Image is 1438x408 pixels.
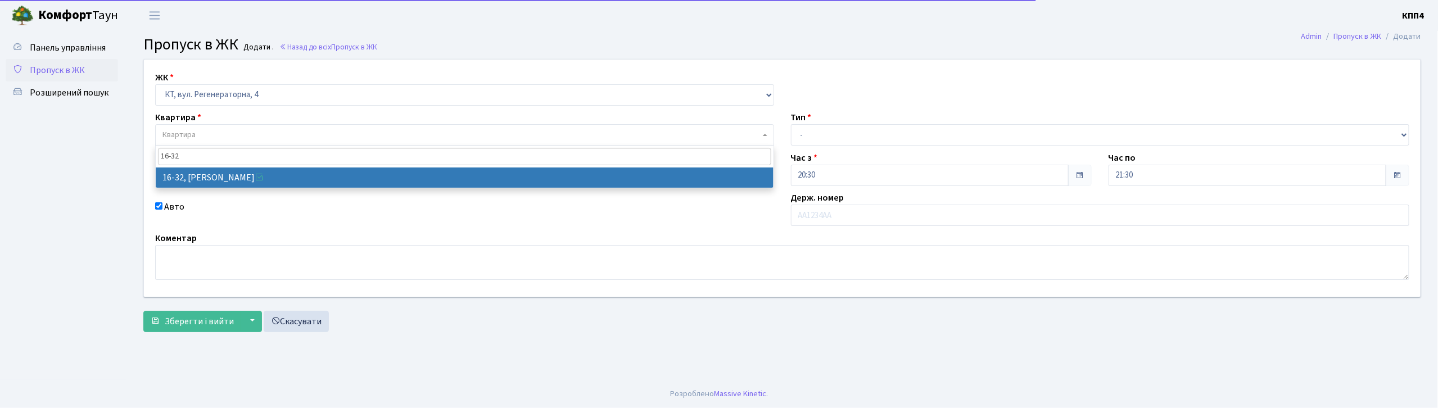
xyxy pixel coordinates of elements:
[670,388,768,400] div: Розроблено .
[791,205,1410,226] input: АА1234АА
[141,6,169,25] button: Переключити навігацію
[1403,10,1425,22] b: КПП4
[791,151,818,165] label: Час з
[242,43,274,52] small: Додати .
[1301,30,1322,42] a: Admin
[165,315,234,328] span: Зберегти і вийти
[6,81,118,104] a: Розширений пошук
[162,129,196,140] span: Квартира
[714,388,766,400] a: Massive Kinetic
[30,87,108,99] span: Розширений пошук
[6,37,118,59] a: Панель управління
[143,311,241,332] button: Зберегти і вийти
[38,6,92,24] b: Комфорт
[279,42,377,52] a: Назад до всіхПропуск в ЖК
[331,42,377,52] span: Пропуск в ЖК
[38,6,118,25] span: Таун
[164,200,184,214] label: Авто
[1382,30,1421,43] li: Додати
[155,232,197,245] label: Коментар
[1285,25,1438,48] nav: breadcrumb
[30,64,85,76] span: Пропуск в ЖК
[791,111,812,124] label: Тип
[791,191,844,205] label: Держ. номер
[6,59,118,81] a: Пропуск в ЖК
[30,42,106,54] span: Панель управління
[1109,151,1136,165] label: Час по
[1334,30,1382,42] a: Пропуск в ЖК
[155,71,174,84] label: ЖК
[1403,9,1425,22] a: КПП4
[11,4,34,27] img: logo.png
[155,111,201,124] label: Квартира
[156,167,774,188] li: 16-32, [PERSON_NAME]
[264,311,329,332] a: Скасувати
[143,33,238,56] span: Пропуск в ЖК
